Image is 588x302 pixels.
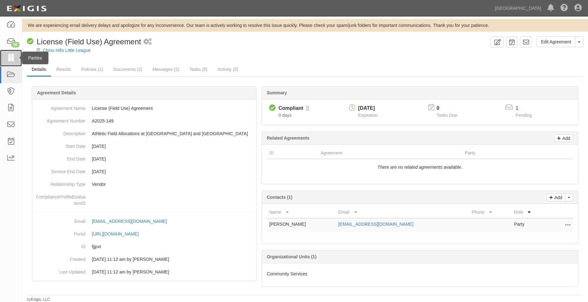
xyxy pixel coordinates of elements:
dt: Description [35,127,85,137]
a: Add [547,193,565,201]
dt: Start Date [35,140,85,149]
a: [EMAIL_ADDRESS][DOMAIN_NAME] [338,222,414,227]
a: Results [52,63,76,76]
a: Edit Agreement [537,36,575,47]
div: [DATE] [358,105,378,112]
th: Role [512,206,548,218]
dd: fjjpxt [35,240,254,253]
dd: A2025-149 [35,115,254,127]
dd: License (Field Use) Agreement [35,102,254,115]
a: [GEOGRAPHIC_DATA] [492,2,544,15]
a: Exigis, LLC [31,297,50,302]
dd: [DATE] [35,165,254,178]
div: License (Field Use) Agreement [27,36,141,47]
span: Community Services [267,271,307,276]
b: Related Agreements [267,135,309,141]
dt: Service End Date [35,165,85,175]
a: Details [27,63,51,77]
span: Pending [515,113,532,118]
a: Policies (1) [77,63,108,76]
div: [EMAIL_ADDRESS][DOMAIN_NAME] [92,218,167,224]
a: Activity (0) [213,63,243,76]
th: Party [463,147,546,159]
div: 50 [11,42,20,47]
dd: [DATE] [35,140,254,153]
i: Pending Review [306,106,309,111]
th: Agreement [318,147,462,159]
th: Phone [469,206,512,218]
p: Athletic Field Allocations at [GEOGRAPHIC_DATA] and [GEOGRAPHIC_DATA] [92,130,254,137]
b: Agreement Details [37,90,76,95]
i: Compliant [269,105,276,111]
div: Parties [22,52,48,64]
dt: Agreement Name [35,102,85,111]
th: Name [267,206,336,218]
dd: [DATE] 11:12 am by [PERSON_NAME] [35,266,254,278]
dd: Vendor [35,178,254,191]
i: Compliant [27,38,34,45]
td: [PERSON_NAME] [267,218,336,232]
i: Help Center - Complianz [560,4,568,12]
a: Documents (2) [109,63,147,76]
img: logo-5460c22ac91f19d4615b14bd174203de0afe785f0fc80cf4dbbc73dc1793850b.png [5,3,48,14]
span: Expiration [358,113,378,118]
dt: Relationship Type [35,178,85,187]
p: Add [553,194,562,201]
a: Tasks (0) [185,63,212,76]
span: Tasks Due [437,113,457,118]
b: Summary [267,90,287,95]
dt: Email [35,215,85,224]
i: There are no related agreements available. [377,165,462,170]
a: 1 [515,105,518,111]
span: Since 08/13/2025 [278,113,291,118]
b: Organizational Units (1) [267,254,316,259]
dt: ID [35,240,85,250]
a: [EMAIL_ADDRESS][DOMAIN_NAME] [92,219,174,224]
a: Chino Hills Little League [43,48,91,53]
dd: [DATE] 11:12 am by [PERSON_NAME] [35,253,254,266]
dt: Last Updated [35,266,85,275]
span: License (Field Use) Agreement [37,37,141,46]
td: Party [512,218,548,232]
p: Add [561,135,570,142]
dd: [DATE] [35,153,254,165]
dt: ComplianceProfileEvaluationID [35,191,85,206]
b: Contacts (1) [267,195,292,200]
i: 2 scheduled workflows [143,39,152,45]
div: We are experiencing email delivery delays and apologize for any inconvenience. Our team is active... [22,22,588,28]
dt: Agreement Number [35,115,85,124]
th: ID [267,147,318,159]
p: 0 [437,105,465,112]
a: Messages (2) [148,63,184,76]
dt: Created [35,253,85,262]
a: Add [554,134,573,142]
dt: End Date [35,153,85,162]
a: [URL][DOMAIN_NAME] [92,231,146,236]
div: Compliant [278,105,303,112]
dt: Portal [35,228,85,237]
th: Email [336,206,469,218]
